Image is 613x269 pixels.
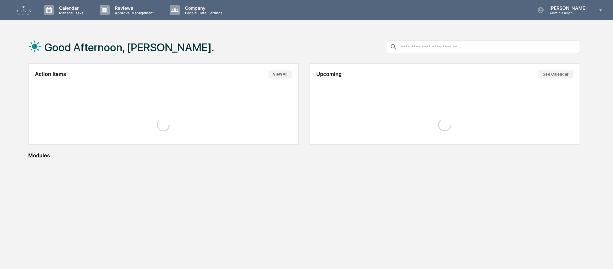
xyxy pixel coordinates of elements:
p: Admin • Align [544,11,590,15]
p: [PERSON_NAME] [544,5,590,11]
h2: Upcoming [316,71,342,77]
p: People, Data, Settings [180,11,226,15]
p: Manage Tasks [54,11,87,15]
p: Approval Management [110,11,157,15]
h1: Good Afternoon, [PERSON_NAME]. [44,41,214,54]
div: Modules [28,153,580,159]
button: View All [268,70,292,79]
p: Reviews [110,5,157,11]
h2: Action Items [35,71,66,77]
button: See Calendar [538,70,573,79]
p: Calendar [54,5,87,11]
img: logo [16,6,31,15]
p: Company [180,5,226,11]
